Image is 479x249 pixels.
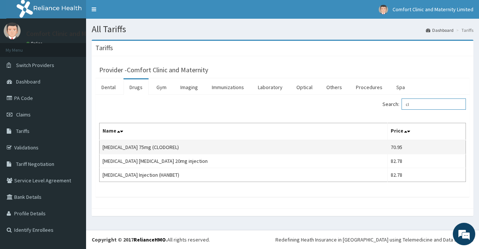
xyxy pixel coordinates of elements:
[390,79,411,95] a: Spa
[454,27,473,33] li: Tariffs
[206,79,250,95] a: Immunizations
[275,236,473,243] div: Redefining Heath Insurance in [GEOGRAPHIC_DATA] using Telemedicine and Data Science!
[16,78,40,85] span: Dashboard
[43,76,103,152] span: We're online!
[99,67,208,73] h3: Provider - Comfort Clinic and Maternity
[26,41,44,46] a: Online
[387,154,466,168] td: 82.78
[123,4,141,22] div: Minimize live chat window
[426,27,454,33] a: Dashboard
[39,42,126,52] div: Chat with us now
[4,168,143,194] textarea: Type your message and hit 'Enter'
[95,79,122,95] a: Dental
[320,79,348,95] a: Others
[16,161,54,167] span: Tariff Negotiation
[100,140,388,154] td: [MEDICAL_DATA] 75mg (CLODOREL)
[86,230,479,249] footer: All rights reserved.
[387,140,466,154] td: 70.95
[402,98,466,110] input: Search:
[393,6,473,13] span: Comfort Clinic and Maternity Limited
[350,79,388,95] a: Procedures
[92,24,473,34] h1: All Tariffs
[290,79,318,95] a: Optical
[252,79,289,95] a: Laboratory
[16,62,54,69] span: Switch Providers
[92,236,167,243] strong: Copyright © 2017 .
[382,98,466,110] label: Search:
[379,5,388,14] img: User Image
[134,236,166,243] a: RelianceHMO
[95,45,113,51] h3: Tariffs
[150,79,173,95] a: Gym
[100,154,388,168] td: [MEDICAL_DATA] [MEDICAL_DATA] 20mg injection
[16,128,30,134] span: Tariffs
[387,168,466,182] td: 82.78
[16,111,31,118] span: Claims
[14,37,30,56] img: d_794563401_company_1708531726252_794563401
[100,168,388,182] td: [MEDICAL_DATA] Injection (HANBET)
[26,30,134,37] p: Comfort Clinic and Maternity Limited
[4,22,21,39] img: User Image
[387,123,466,140] th: Price
[100,123,388,140] th: Name
[174,79,204,95] a: Imaging
[123,79,149,95] a: Drugs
